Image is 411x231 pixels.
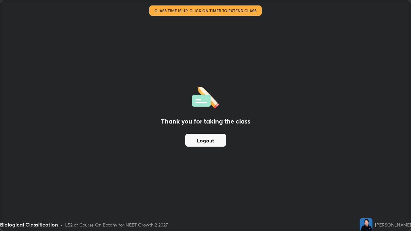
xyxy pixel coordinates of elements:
img: 4d3b81c1e5a54ce0b94c80421dbc5182.jpg [360,218,372,231]
img: offlineFeedback.1438e8b3.svg [192,84,219,109]
div: L52 of Course On Botany for NEET Growth 2 2027 [65,221,168,228]
h2: Thank you for taking the class [161,116,250,126]
div: [PERSON_NAME] [375,221,411,228]
div: • [60,221,63,228]
button: Logout [185,134,226,147]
